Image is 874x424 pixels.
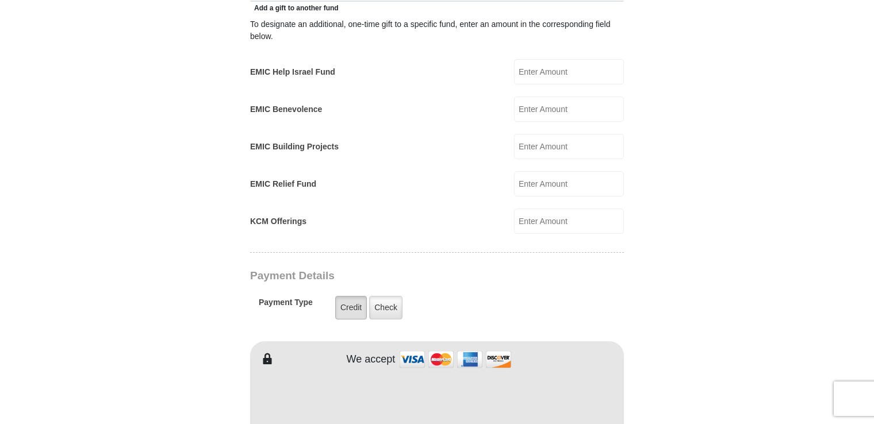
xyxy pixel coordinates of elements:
[250,66,335,78] label: EMIC Help Israel Fund
[250,141,339,153] label: EMIC Building Projects
[250,103,322,115] label: EMIC Benevolence
[259,298,313,313] h5: Payment Type
[335,296,367,319] label: Credit
[250,4,339,12] span: Add a gift to another fund
[514,59,624,84] input: Enter Amount
[250,269,543,283] h3: Payment Details
[398,347,513,372] img: credit cards accepted
[250,215,306,228] label: KCM Offerings
[514,171,624,196] input: Enter Amount
[369,296,402,319] label: Check
[250,18,624,43] div: To designate an additional, one-time gift to a specific fund, enter an amount in the correspondin...
[347,353,396,366] h4: We accept
[514,134,624,159] input: Enter Amount
[514,97,624,122] input: Enter Amount
[514,209,624,234] input: Enter Amount
[250,178,316,190] label: EMIC Relief Fund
